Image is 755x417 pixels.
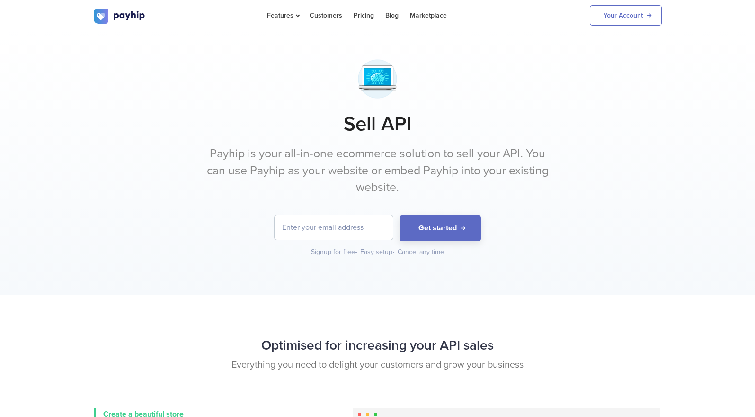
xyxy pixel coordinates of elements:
[392,248,395,256] span: •
[311,247,358,257] div: Signup for free
[355,248,357,256] span: •
[94,358,662,372] p: Everything you need to delight your customers and grow your business
[275,215,393,240] input: Enter your email address
[94,9,146,24] img: logo.svg
[267,11,298,19] span: Features
[398,247,444,257] div: Cancel any time
[354,55,401,103] img: ai-circuit-1-1-is7pjtiiyo7lby3ivm8g2.png
[200,145,555,196] p: Payhip is your all-in-one ecommerce solution to sell your API. You can use Payhip as your website...
[94,112,662,136] h1: Sell API
[590,5,662,26] a: Your Account
[94,333,662,358] h2: Optimised for increasing your API sales
[360,247,396,257] div: Easy setup
[400,215,481,241] button: Get started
